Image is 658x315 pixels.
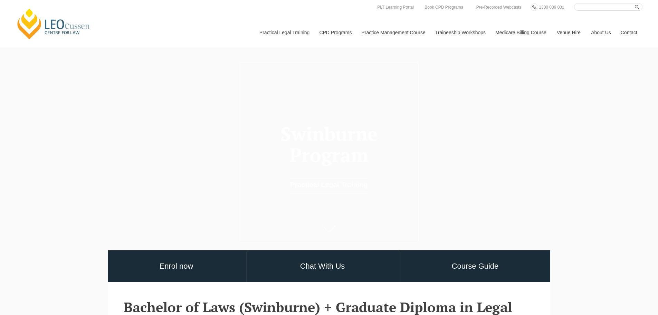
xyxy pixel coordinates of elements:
a: Contact [616,18,642,47]
a: CPD Programs [314,18,356,47]
a: Practical Legal Training [254,18,314,47]
iframe: LiveChat chat widget [612,269,641,298]
a: PLT Learning Portal [375,3,416,11]
a: About Us [586,18,616,47]
a: 1300 039 031 [537,3,566,11]
a: Pre-Recorded Webcasts [475,3,523,11]
a: Practical Legal Training [290,178,368,192]
h1: Swinburne Program [250,123,408,165]
a: Traineeship Workshops [430,18,490,47]
a: Practice Management Course [356,18,430,47]
a: [PERSON_NAME] Centre for Law [16,8,92,40]
a: Chat With Us [247,250,398,282]
a: Venue Hire [552,18,586,47]
a: Book CPD Programs [423,3,465,11]
a: Enrol now [106,250,247,282]
span: 1300 039 031 [539,5,564,10]
a: Medicare Billing Course [490,18,552,47]
a: Course Guide [398,250,552,282]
